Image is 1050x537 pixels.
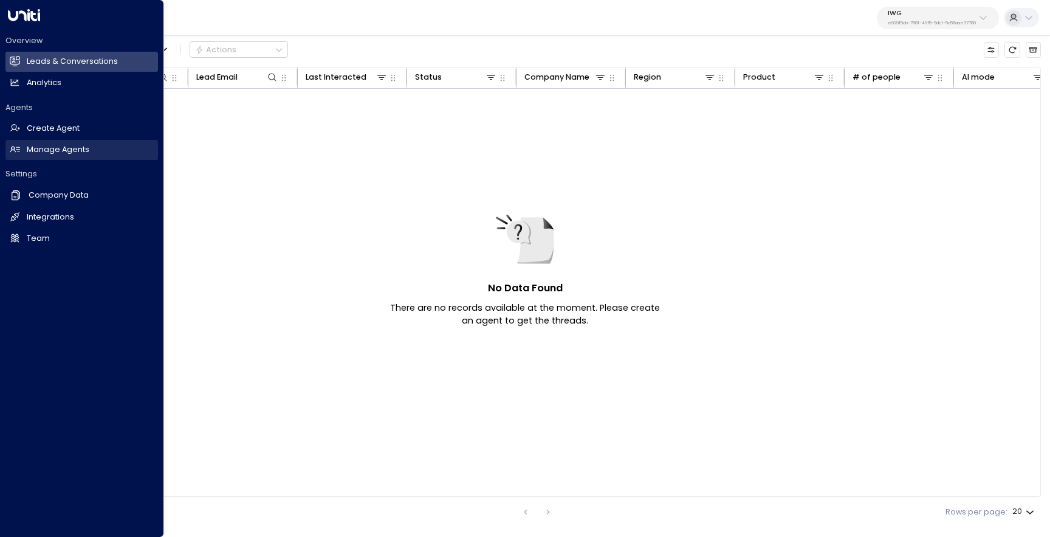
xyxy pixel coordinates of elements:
[5,207,158,227] a: Integrations
[853,71,935,84] div: # of people
[195,45,237,55] div: Actions
[984,42,999,57] button: Customize
[27,123,80,134] h2: Create Agent
[27,212,74,223] h2: Integrations
[743,71,826,84] div: Product
[888,10,976,17] p: IWG
[888,21,976,26] p: e92915cb-7661-49f5-9dc1-5c58aae37760
[5,168,158,179] h2: Settings
[5,102,158,113] h2: Agents
[306,71,366,84] div: Last Interacted
[634,71,661,84] div: Region
[5,35,158,46] h2: Overview
[388,302,662,328] p: There are no records available at the moment. Please create an agent to get the threads.
[877,7,999,29] button: IWGe92915cb-7661-49f5-9dc1-5c58aae37760
[743,71,775,84] div: Product
[415,71,442,84] div: Status
[634,71,716,84] div: Region
[962,71,1045,84] div: AI mode
[29,190,89,201] h2: Company Data
[5,185,158,206] a: Company Data
[27,233,50,244] h2: Team
[1004,42,1020,57] span: Refresh
[196,71,238,84] div: Lead Email
[306,71,388,84] div: Last Interacted
[190,41,288,58] div: Button group with a nested menu
[962,71,995,84] div: AI mode
[1012,504,1037,520] div: 20
[415,71,498,84] div: Status
[518,505,556,519] nav: pagination navigation
[524,71,589,84] div: Company Name
[5,52,158,72] a: Leads & Conversations
[27,56,118,68] h2: Leads & Conversations
[190,41,288,58] button: Actions
[5,119,158,139] a: Create Agent
[5,140,158,160] a: Manage Agents
[524,71,607,84] div: Company Name
[1026,42,1041,57] button: Archived Leads
[853,71,901,84] div: # of people
[488,281,563,296] h5: No Data Found
[5,73,158,93] a: Analytics
[196,71,279,84] div: Lead Email
[945,507,1007,518] label: Rows per page:
[5,229,158,249] a: Team
[27,144,89,156] h2: Manage Agents
[27,77,61,89] h2: Analytics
